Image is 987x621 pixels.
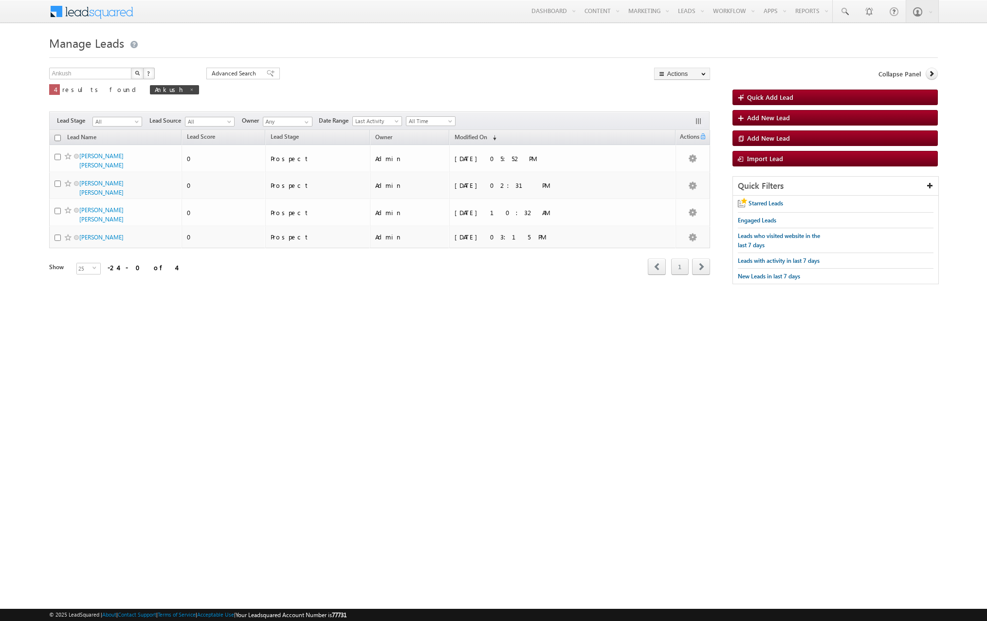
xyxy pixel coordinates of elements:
div: 0 [187,154,261,163]
span: All [93,117,139,126]
a: Modified On (sorted descending) [450,131,501,144]
span: Engaged Leads [738,217,776,224]
div: Prospect [271,154,366,163]
span: select [92,266,100,270]
a: Terms of Service [158,611,196,618]
span: prev [648,258,666,275]
span: Owner [375,133,392,141]
a: Lead Name [62,132,101,145]
span: Your Leadsquared Account Number is [236,611,347,619]
span: results found [62,85,140,93]
div: 0 [187,208,261,217]
a: [PERSON_NAME] [PERSON_NAME] [79,206,124,223]
a: [PERSON_NAME] [PERSON_NAME] [79,152,124,169]
a: All Time [406,116,456,126]
span: Lead Stage [57,116,92,125]
span: Lead Stage [271,133,299,140]
span: Add New Lead [747,134,790,142]
a: Contact Support [118,611,156,618]
div: [DATE] 10:32 AM [455,208,588,217]
span: Quick Add Lead [747,93,793,101]
input: Type to Search [263,117,312,127]
span: Lead Score [187,133,215,140]
div: 0 [187,233,261,241]
span: Last Activity [353,117,399,126]
span: 25 [77,263,92,274]
div: [DATE] 05:52 PM [455,154,588,163]
a: Acceptable Use [197,611,234,618]
img: Search [135,71,140,75]
div: Prospect [271,181,366,190]
span: Owner [242,116,263,125]
div: Prospect [271,233,366,241]
span: Advanced Search [212,69,259,78]
div: Prospect [271,208,366,217]
a: About [102,611,116,618]
a: All [185,117,235,127]
div: Admin [375,154,445,163]
span: All [185,117,232,126]
span: Leads with activity in last 7 days [738,257,820,264]
span: ? [147,69,151,77]
a: [PERSON_NAME] [PERSON_NAME] [79,180,124,196]
span: Actions [676,131,699,144]
span: 4 [54,85,55,93]
span: Add New Lead [747,113,790,122]
span: Lead Source [149,116,185,125]
div: Admin [375,208,445,217]
span: Import Lead [747,154,783,163]
span: All Time [406,117,453,126]
div: -24 - 0 of 4 [108,262,176,273]
button: ? [143,68,155,79]
span: © 2025 LeadSquared | | | | | [49,610,347,620]
a: [PERSON_NAME] [79,234,124,241]
span: Starred Leads [749,200,783,207]
a: next [692,259,710,275]
span: (sorted descending) [489,134,496,142]
span: next [692,258,710,275]
span: Leads who visited website in the last 7 days [738,232,820,249]
span: New Leads in last 7 days [738,273,800,280]
span: 77731 [332,611,347,619]
a: prev [648,259,666,275]
a: Show All Items [299,117,311,127]
div: 0 [187,181,261,190]
span: Manage Leads [49,35,124,51]
a: 1 [671,258,689,275]
div: [DATE] 02:31 PM [455,181,588,190]
div: Show [49,263,69,272]
span: Collapse Panel [878,70,921,78]
button: Actions [654,68,710,80]
div: [DATE] 03:15 PM [455,233,588,241]
a: Lead Stage [266,131,304,144]
div: Admin [375,233,445,241]
a: All [92,117,142,127]
div: Quick Filters [733,177,938,196]
a: Last Activity [352,116,402,126]
div: Admin [375,181,445,190]
span: Ankush [155,85,184,93]
input: Check all records [55,135,61,141]
a: Lead Score [182,131,220,144]
span: Modified On [455,133,487,141]
span: Date Range [319,116,352,125]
